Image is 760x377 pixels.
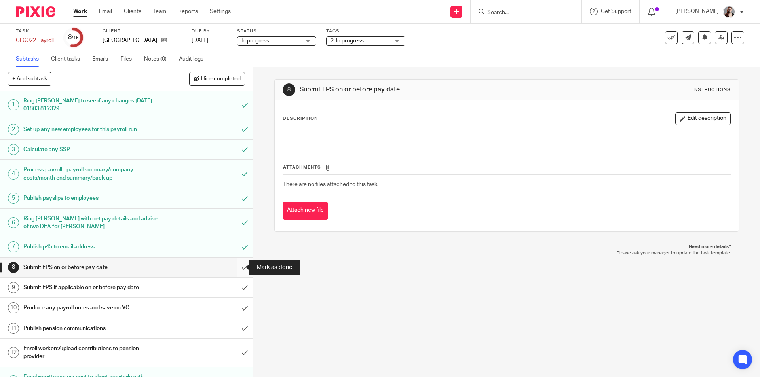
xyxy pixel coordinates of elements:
a: Email [99,8,112,15]
div: Instructions [693,87,731,93]
h1: Submit EPS if applicable on or before pay date [23,282,160,294]
a: Work [73,8,87,15]
p: [PERSON_NAME] [675,8,719,15]
span: In progress [241,38,269,44]
button: Edit description [675,112,731,125]
a: Team [153,8,166,15]
p: [GEOGRAPHIC_DATA] [103,36,157,44]
div: 3 [8,144,19,155]
label: Status [237,28,316,34]
div: 7 [8,241,19,252]
label: Client [103,28,182,34]
span: [DATE] [192,38,208,43]
span: Attachments [283,165,321,169]
a: Audit logs [179,51,209,67]
div: 8 [8,262,19,273]
h1: Submit FPS on or before pay date [300,85,524,94]
button: + Add subtask [8,72,51,85]
label: Task [16,28,54,34]
div: 4 [8,169,19,180]
span: 2. In progress [331,38,364,44]
span: Get Support [601,9,631,14]
img: Pixie [16,6,55,17]
small: /15 [72,36,79,40]
h1: Ring [PERSON_NAME] with net pay details and advise of two DEA for [PERSON_NAME] [23,213,160,233]
h1: Produce any payroll notes and save on VC [23,302,160,314]
h1: Publish pension communications [23,322,160,334]
h1: Ring [PERSON_NAME] to see if any changes [DATE] - 01803 812329 [23,95,160,115]
span: Hide completed [201,76,241,82]
div: 8 [68,33,79,42]
button: Attach new file [283,202,328,220]
div: 5 [8,193,19,204]
h1: Submit FPS on or before pay date [23,261,160,273]
div: 10 [8,302,19,313]
div: 12 [8,347,19,358]
div: 6 [8,217,19,228]
label: Tags [326,28,405,34]
a: Clients [124,8,141,15]
div: 8 [283,83,295,96]
h1: Enroll workers/upload contributions to pension provider [23,343,160,363]
input: Search [486,9,558,17]
a: Reports [178,8,198,15]
div: 11 [8,323,19,334]
div: 2 [8,124,19,135]
div: 9 [8,282,19,293]
div: CLC022 Payroll [16,36,54,44]
h1: Set up any new employees for this payroll run [23,123,160,135]
a: Settings [210,8,231,15]
div: 1 [8,99,19,110]
img: High%20Res%20Andrew%20Price%20Accountants%20_Poppy%20Jakes%20Photography-3%20-%20Copy.jpg [723,6,735,18]
h1: Publish p45 to email address [23,241,160,253]
a: Files [120,51,138,67]
a: Emails [92,51,114,67]
p: Description [283,116,318,122]
p: Need more details? [282,244,731,250]
a: Subtasks [16,51,45,67]
h1: Calculate any SSP [23,144,160,155]
span: There are no files attached to this task. [283,182,378,187]
a: Notes (0) [144,51,173,67]
h1: Process payroll - payroll summary/company costs/month end summary/back up [23,164,160,184]
label: Due by [192,28,227,34]
button: Hide completed [189,72,245,85]
p: Please ask your manager to update the task template. [282,250,731,256]
a: Client tasks [51,51,86,67]
h1: Publish payslips to employees [23,192,160,204]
